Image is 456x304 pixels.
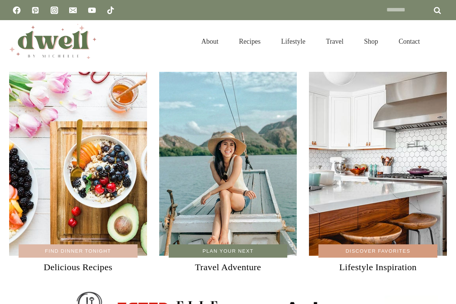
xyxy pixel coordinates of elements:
a: YouTube [84,3,100,18]
a: Pinterest [28,3,43,18]
a: TikTok [103,3,118,18]
a: Contact [388,28,430,55]
a: About [191,28,229,55]
a: Recipes [229,28,271,55]
button: View Search Form [434,35,447,48]
a: Instagram [47,3,62,18]
a: Facebook [9,3,24,18]
a: Travel [316,28,354,55]
a: Email [65,3,81,18]
a: Lifestyle [271,28,316,55]
nav: Primary Navigation [191,28,430,55]
a: Shop [354,28,388,55]
img: DWELL by michelle [9,24,97,59]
